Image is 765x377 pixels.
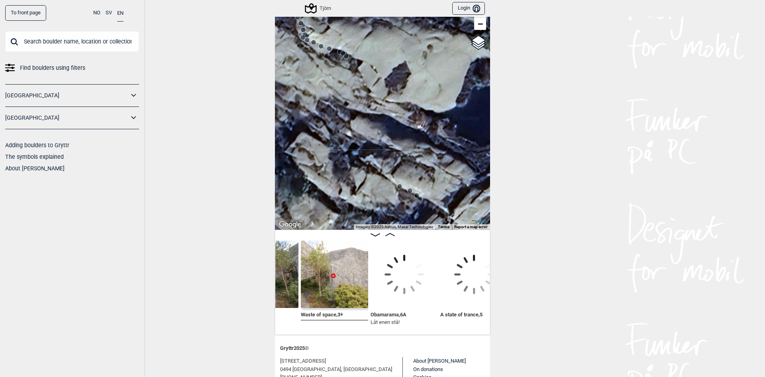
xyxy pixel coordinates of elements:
a: Terms (opens in new tab) [438,225,449,229]
a: The symbols explained [5,154,64,160]
span: [STREET_ADDRESS] [280,357,326,365]
a: Adding boulders to Gryttr [5,142,69,148]
a: About [PERSON_NAME] [5,165,65,172]
input: Search boulder name, location or collection [5,31,139,52]
a: About [PERSON_NAME] [413,358,466,364]
img: Google [277,219,303,230]
button: SV [106,5,112,21]
img: Waste of space [301,241,368,308]
a: To front page [5,5,46,21]
p: Låt enen stå! [371,318,406,326]
span: Imagery ©2025 Airbus, Maxar Technologies [356,225,433,229]
span: A state of trance , 5 [440,310,483,318]
span: 0494 [GEOGRAPHIC_DATA], [GEOGRAPHIC_DATA] [280,365,392,374]
button: Login [452,2,485,15]
a: Layers [471,34,486,51]
a: Open this area in Google Maps (opens a new window) [277,219,303,230]
a: Leaflet [472,219,488,223]
span: Find boulders using filters [20,62,85,74]
a: Find boulders using filters [5,62,139,74]
span: − [478,19,483,29]
button: EN [117,5,124,22]
span: Waste of space , 3+ [301,310,343,318]
a: [GEOGRAPHIC_DATA] [5,112,129,124]
div: Tjörn [306,4,331,13]
div: Gryttr 2025 © [280,340,485,357]
a: [GEOGRAPHIC_DATA] [5,90,129,101]
span: Obamarama , 6A [371,310,406,318]
a: Zoom out [474,18,486,30]
a: Report a map error [454,225,488,229]
a: On donations [413,366,443,372]
button: NO [93,5,100,21]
